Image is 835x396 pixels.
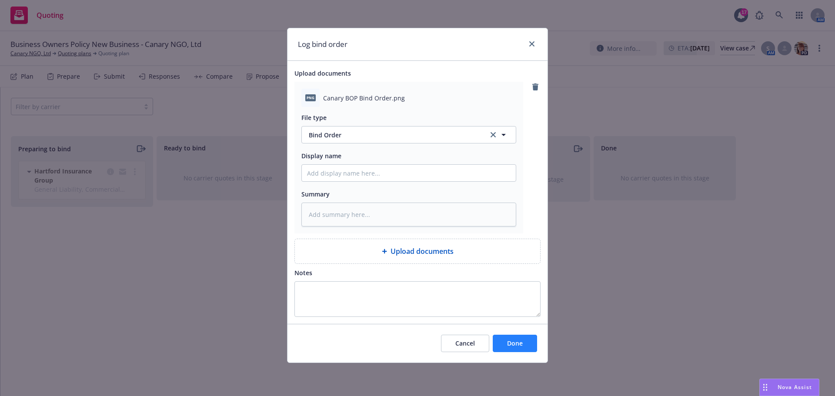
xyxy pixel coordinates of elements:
div: Drag to move [760,379,771,396]
button: Nova Assist [759,379,819,396]
span: Upload documents [294,69,351,77]
span: Canary BOP Bind Order.png [323,93,405,103]
a: close [527,39,537,49]
span: Notes [294,269,312,277]
div: Upload documents [294,239,541,264]
a: remove [530,82,541,92]
span: File type [301,113,327,122]
span: Summary [301,190,330,198]
button: Bind Orderclear selection [301,126,516,143]
span: Cancel [455,339,475,347]
button: Cancel [441,335,489,352]
a: clear selection [488,130,498,140]
span: Bind Order [309,130,479,140]
span: Done [507,339,523,347]
span: Display name [301,152,341,160]
span: Upload documents [391,246,454,256]
h1: Log bind order [298,39,347,50]
span: png [305,94,316,101]
span: Nova Assist [778,383,812,391]
input: Add display name here... [302,165,516,181]
button: Done [493,335,537,352]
